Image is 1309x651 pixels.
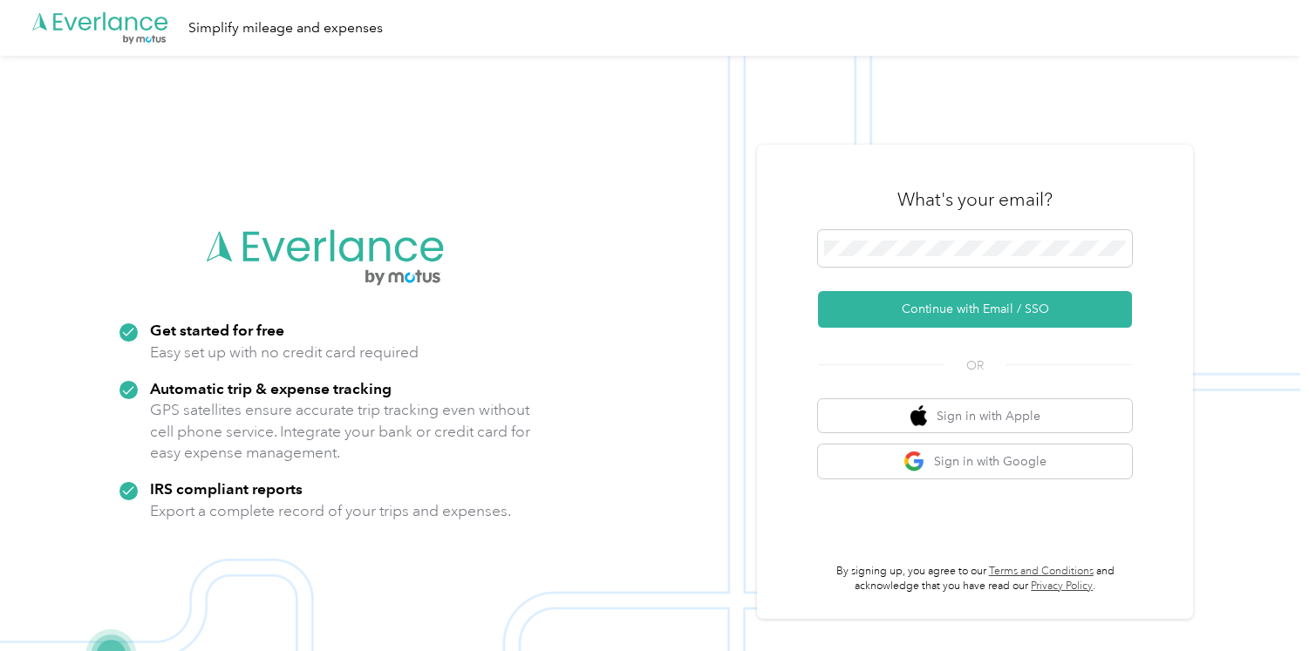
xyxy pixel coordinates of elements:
button: apple logoSign in with Apple [818,399,1132,433]
button: Continue with Email / SSO [818,291,1132,328]
a: Privacy Policy [1031,580,1093,593]
p: Export a complete record of your trips and expenses. [150,500,511,522]
p: GPS satellites ensure accurate trip tracking even without cell phone service. Integrate your bank... [150,399,531,464]
a: Terms and Conditions [989,565,1094,578]
p: By signing up, you agree to our and acknowledge that you have read our . [818,564,1132,594]
strong: Automatic trip & expense tracking [150,379,392,397]
h3: What's your email? [897,187,1053,212]
strong: Get started for free [150,321,284,339]
span: OR [944,356,1006,375]
img: google logo [903,451,925,472]
button: google logoSign in with Google [818,444,1132,478]
p: Easy set up with no credit card required [150,342,419,363]
img: apple logo [910,405,928,427]
strong: IRS compliant reports [150,479,303,498]
div: Simplify mileage and expenses [188,17,383,39]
